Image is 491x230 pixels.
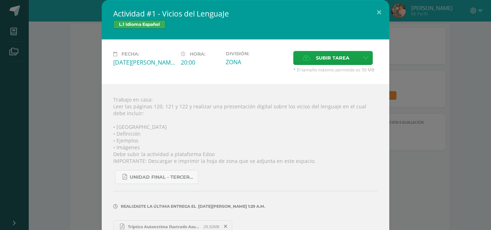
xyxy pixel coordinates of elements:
[115,170,198,184] a: UNIDAD FINAL - TERCERO BASICO A-B-C.pdf
[316,51,349,65] span: Subir tarea
[130,174,194,180] span: UNIDAD FINAL - TERCERO BASICO A-B-C.pdf
[113,9,378,19] h2: Actividad #1 - Vicios del LenguaJe
[190,51,205,57] span: Hora:
[293,67,378,73] span: * El tamaño máximo permitido es 50 MB
[121,51,139,57] span: Fecha:
[203,224,219,229] span: 29.32MB
[121,204,196,209] span: Realizaste la última entrega el
[226,51,288,56] label: División:
[113,20,166,29] span: L.1 Idioma Español
[181,58,220,66] div: 20:00
[113,58,175,66] div: [DATE][PERSON_NAME]
[124,224,203,229] span: Tríptico Autoestima Ilustrado Azul (1).pdf
[226,58,288,66] div: ZONA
